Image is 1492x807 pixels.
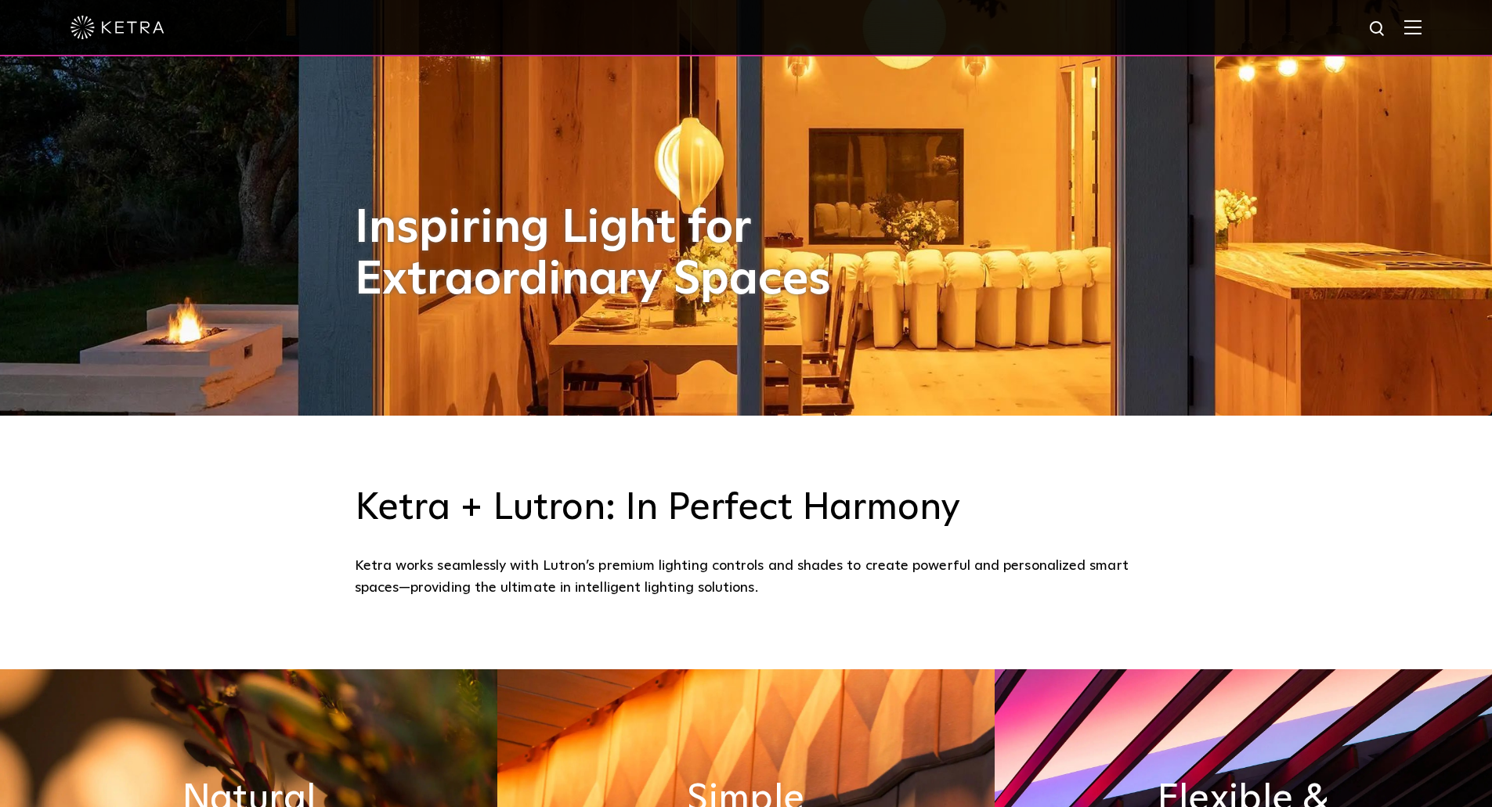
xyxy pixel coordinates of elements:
[70,16,164,39] img: ketra-logo-2019-white
[1368,20,1388,39] img: search icon
[355,486,1138,531] h3: Ketra + Lutron: In Perfect Harmony
[355,555,1138,600] div: Ketra works seamlessly with Lutron’s premium lighting controls and shades to create powerful and ...
[1404,20,1422,34] img: Hamburger%20Nav.svg
[355,203,864,306] h1: Inspiring Light for Extraordinary Spaces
